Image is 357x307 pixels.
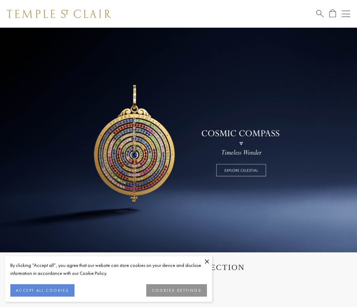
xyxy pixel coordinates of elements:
button: Open navigation [342,10,350,18]
button: COOKIES SETTINGS [146,284,207,297]
button: ACCEPT ALL COOKIES [10,284,75,297]
img: Temple St. Clair [7,10,111,18]
div: By clicking “Accept all”, you agree that our website can store cookies on your device and disclos... [10,261,207,277]
a: Search [316,9,324,18]
a: Open Shopping Bag [329,9,336,18]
